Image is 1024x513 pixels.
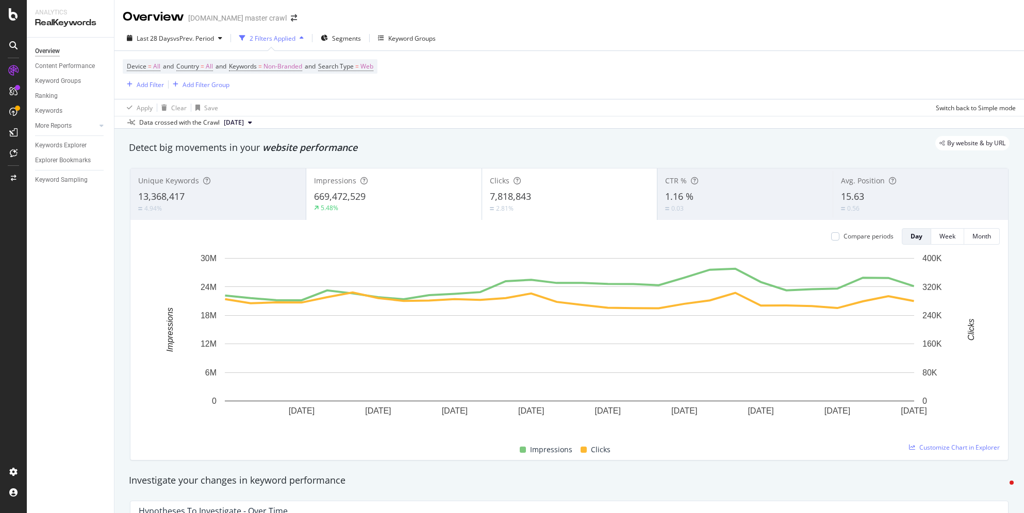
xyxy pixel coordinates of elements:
[201,254,217,263] text: 30M
[35,106,62,116] div: Keywords
[922,311,942,320] text: 240K
[902,228,931,245] button: Day
[220,116,256,129] button: [DATE]
[127,62,146,71] span: Device
[824,406,850,415] text: [DATE]
[967,319,976,341] text: Clicks
[947,140,1005,146] span: By website & by URL
[188,13,287,23] div: [DOMAIN_NAME] master crawl
[138,190,185,202] span: 13,368,417
[922,254,942,263] text: 400K
[490,207,494,210] img: Equal
[35,121,72,131] div: More Reports
[748,406,773,415] text: [DATE]
[206,59,213,74] span: All
[35,91,107,101] a: Ranking
[138,207,142,210] img: Equal
[901,406,927,415] text: [DATE]
[176,62,199,71] span: Country
[250,34,295,43] div: 2 Filters Applied
[153,59,160,74] span: All
[201,62,204,71] span: =
[314,190,366,202] span: 669,472,529
[355,62,359,71] span: =
[166,307,174,352] text: Impressions
[123,30,226,46] button: Last 28 DaysvsPrev. Period
[137,104,153,112] div: Apply
[595,406,621,415] text: [DATE]
[665,190,693,202] span: 1.16 %
[224,118,244,127] span: 2025 Sep. 8th
[35,61,95,72] div: Content Performance
[665,176,687,185] span: CTR %
[35,140,87,151] div: Keywords Explorer
[518,406,544,415] text: [DATE]
[35,175,88,185] div: Keyword Sampling
[163,62,174,71] span: and
[191,99,218,116] button: Save
[139,253,1000,432] svg: A chart.
[35,155,91,166] div: Explorer Bookmarks
[123,8,184,26] div: Overview
[258,62,262,71] span: =
[171,104,187,112] div: Clear
[35,46,107,57] a: Overview
[922,282,942,291] text: 320K
[360,59,373,74] span: Web
[841,207,845,210] img: Equal
[263,59,302,74] span: Non-Branded
[289,406,315,415] text: [DATE]
[844,232,894,241] div: Compare periods
[123,78,164,91] button: Add Filter
[35,155,107,166] a: Explorer Bookmarks
[139,118,220,127] div: Data crossed with the Crawl
[909,443,1000,452] a: Customize Chart in Explorer
[332,34,361,43] span: Segments
[148,62,152,71] span: =
[35,91,58,101] div: Ranking
[665,207,669,210] img: Equal
[291,14,297,22] div: arrow-right-arrow-left
[35,76,107,87] a: Keyword Groups
[235,30,308,46] button: 2 Filters Applied
[841,190,864,202] span: 15.63
[169,78,229,91] button: Add Filter Group
[35,175,107,185] a: Keyword Sampling
[388,34,436,43] div: Keyword Groups
[932,99,1016,116] button: Switch back to Simple mode
[314,176,356,185] span: Impressions
[922,397,927,405] text: 0
[911,232,922,241] div: Day
[201,339,217,348] text: 12M
[137,80,164,89] div: Add Filter
[490,176,509,185] span: Clicks
[442,406,468,415] text: [DATE]
[935,136,1010,150] div: legacy label
[671,406,697,415] text: [DATE]
[129,474,1010,487] div: Investigate your changes in keyword performance
[530,443,572,456] span: Impressions
[964,228,1000,245] button: Month
[229,62,257,71] span: Keywords
[841,176,885,185] span: Avg. Position
[922,368,937,377] text: 80K
[318,62,354,71] span: Search Type
[201,282,217,291] text: 24M
[144,204,162,213] div: 4.94%
[35,8,106,17] div: Analytics
[931,228,964,245] button: Week
[35,61,107,72] a: Content Performance
[671,204,684,213] div: 0.03
[939,232,955,241] div: Week
[490,190,531,202] span: 7,818,843
[216,62,226,71] span: and
[591,443,610,456] span: Clicks
[35,46,60,57] div: Overview
[137,34,173,43] span: Last 28 Days
[35,106,107,116] a: Keywords
[321,203,338,212] div: 5.48%
[212,397,217,405] text: 0
[205,368,217,377] text: 6M
[157,99,187,116] button: Clear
